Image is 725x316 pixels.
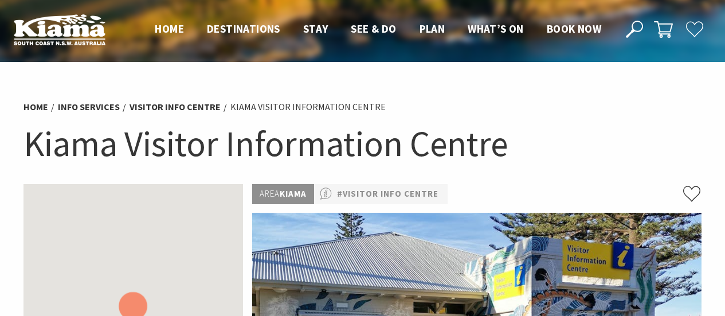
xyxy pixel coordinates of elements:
[468,22,524,36] span: What’s On
[130,101,221,113] a: Visitor Info Centre
[252,184,314,204] p: Kiama
[230,100,386,115] li: Kiama Visitor Information Centre
[547,22,601,36] span: Book now
[23,101,48,113] a: Home
[337,187,438,201] a: #Visitor Info Centre
[58,101,120,113] a: Info Services
[260,188,280,199] span: Area
[23,120,702,167] h1: Kiama Visitor Information Centre
[155,22,184,36] span: Home
[207,22,280,36] span: Destinations
[143,20,613,39] nav: Main Menu
[303,22,328,36] span: Stay
[351,22,396,36] span: See & Do
[420,22,445,36] span: Plan
[14,14,105,45] img: Kiama Logo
